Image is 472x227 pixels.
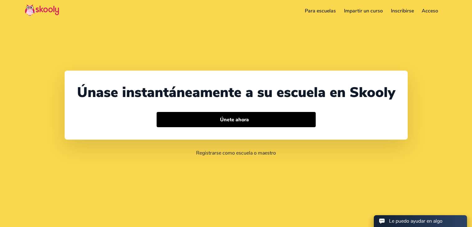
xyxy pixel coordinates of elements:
a: Impartir un curso [340,6,387,16]
a: Inscribirse [387,6,418,16]
a: Acceso [418,6,442,16]
img: Skooly [25,4,59,16]
div: Únase instantáneamente a su escuela en Skooly [77,83,395,102]
a: Registrarse como escuela o maestro [196,150,276,156]
a: Para escuelas [301,6,340,16]
button: Únete ahora [157,112,316,127]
